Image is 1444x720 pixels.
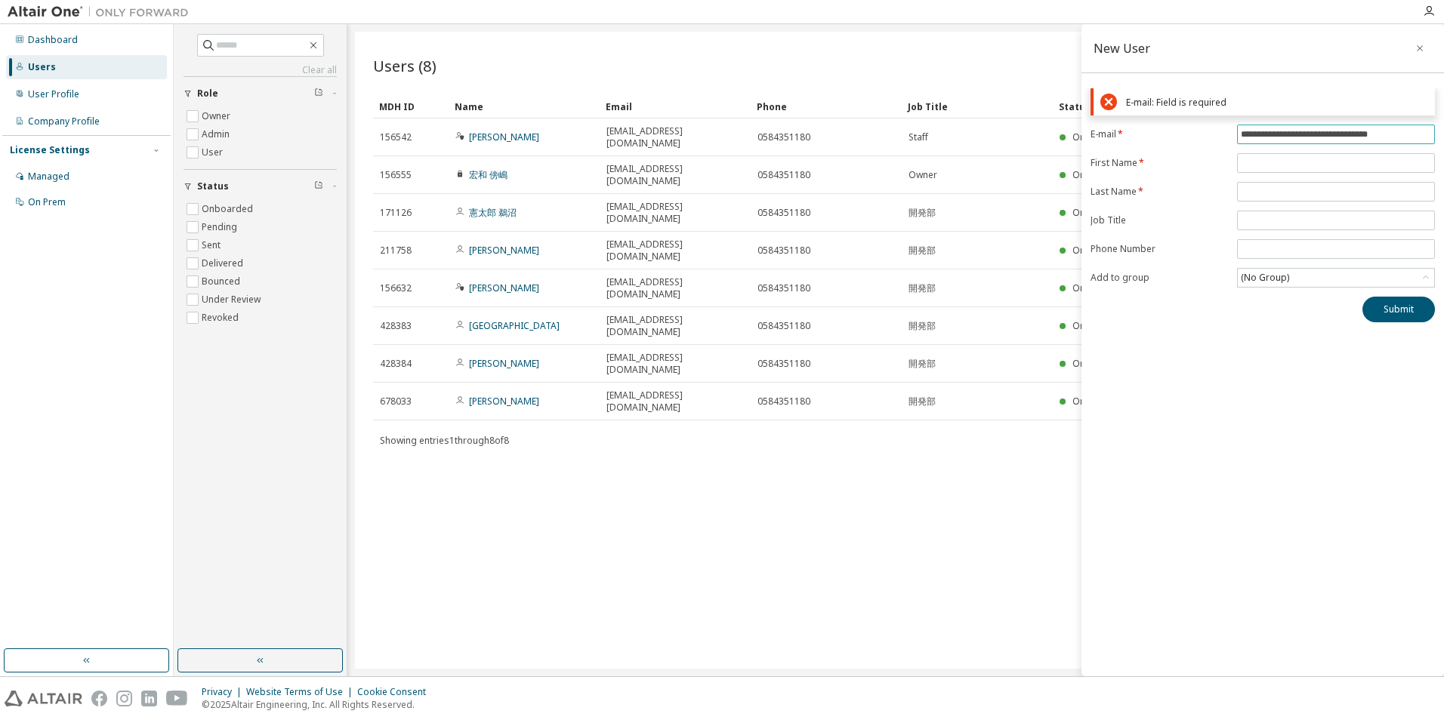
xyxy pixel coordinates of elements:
[757,131,810,143] span: 0584351180
[380,245,412,257] span: 211758
[469,244,539,257] a: [PERSON_NAME]
[469,206,517,219] a: 憲太郎 鵜沼
[141,691,157,706] img: linkedin.svg
[1091,214,1228,226] label: Job Title
[606,389,744,414] span: [EMAIL_ADDRESS][DOMAIN_NAME]
[380,169,412,181] span: 156555
[380,131,412,143] span: 156542
[1091,128,1228,140] label: E-mail
[202,236,224,254] label: Sent
[202,143,226,162] label: User
[202,125,233,143] label: Admin
[909,245,936,257] span: 開発部
[10,144,90,156] div: License Settings
[757,169,810,181] span: 0584351180
[28,34,78,46] div: Dashboard
[909,395,936,408] span: 開発部
[28,61,56,73] div: Users
[1238,269,1434,287] div: (No Group)
[909,131,928,143] span: Staff
[1072,244,1124,257] span: Onboarded
[380,207,412,219] span: 171126
[5,691,82,706] img: altair_logo.svg
[1072,206,1124,219] span: Onboarded
[1362,297,1435,322] button: Submit
[314,180,323,192] span: Clear filter
[166,691,188,706] img: youtube.svg
[1072,357,1124,370] span: Onboarded
[1126,97,1428,108] div: E-mail: Field is required
[1094,42,1150,54] div: New User
[202,254,246,272] label: Delivered
[8,5,196,20] img: Altair One
[606,238,744,263] span: [EMAIL_ADDRESS][DOMAIN_NAME]
[606,94,745,118] div: Email
[380,395,412,408] span: 678033
[202,686,246,698] div: Privacy
[909,207,936,219] span: 開発部
[202,698,435,711] p: © 2025 Altair Engineering, Inc. All Rights Reserved.
[379,94,443,118] div: MDH ID
[757,207,810,219] span: 0584351180
[1091,272,1228,284] label: Add to group
[909,358,936,370] span: 開発部
[1091,186,1228,198] label: Last Name
[909,320,936,332] span: 開発部
[455,94,594,118] div: Name
[246,686,357,698] div: Website Terms of Use
[469,319,560,332] a: [GEOGRAPHIC_DATA]
[909,169,937,181] span: Owner
[202,291,264,309] label: Under Review
[197,180,229,192] span: Status
[469,131,539,143] a: [PERSON_NAME]
[469,282,539,294] a: [PERSON_NAME]
[1091,243,1228,255] label: Phone Number
[184,64,337,76] a: Clear all
[606,352,744,376] span: [EMAIL_ADDRESS][DOMAIN_NAME]
[606,276,744,300] span: [EMAIL_ADDRESS][DOMAIN_NAME]
[28,171,69,183] div: Managed
[757,282,810,294] span: 0584351180
[908,94,1047,118] div: Job Title
[1072,168,1124,181] span: Onboarded
[606,125,744,149] span: [EMAIL_ADDRESS][DOMAIN_NAME]
[909,282,936,294] span: 開発部
[1059,94,1340,118] div: Status
[357,686,435,698] div: Cookie Consent
[116,691,132,706] img: instagram.svg
[380,320,412,332] span: 428383
[1072,395,1124,408] span: Onboarded
[380,358,412,370] span: 428384
[606,163,744,187] span: [EMAIL_ADDRESS][DOMAIN_NAME]
[757,245,810,257] span: 0584351180
[757,320,810,332] span: 0584351180
[28,88,79,100] div: User Profile
[202,218,240,236] label: Pending
[469,357,539,370] a: [PERSON_NAME]
[202,200,256,218] label: Onboarded
[197,88,218,100] span: Role
[469,395,539,408] a: [PERSON_NAME]
[380,282,412,294] span: 156632
[184,170,337,203] button: Status
[314,88,323,100] span: Clear filter
[1072,282,1124,294] span: Onboarded
[202,309,242,327] label: Revoked
[1072,131,1124,143] span: Onboarded
[380,434,509,447] span: Showing entries 1 through 8 of 8
[91,691,107,706] img: facebook.svg
[606,314,744,338] span: [EMAIL_ADDRESS][DOMAIN_NAME]
[1091,157,1228,169] label: First Name
[1239,269,1291,286] div: (No Group)
[28,196,66,208] div: On Prem
[469,168,508,181] a: 宏和 傍嶋
[757,94,896,118] div: Phone
[757,358,810,370] span: 0584351180
[202,272,243,291] label: Bounced
[28,115,100,128] div: Company Profile
[1072,319,1124,332] span: Onboarded
[757,395,810,408] span: 0584351180
[184,77,337,110] button: Role
[373,55,437,76] span: Users (8)
[202,107,233,125] label: Owner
